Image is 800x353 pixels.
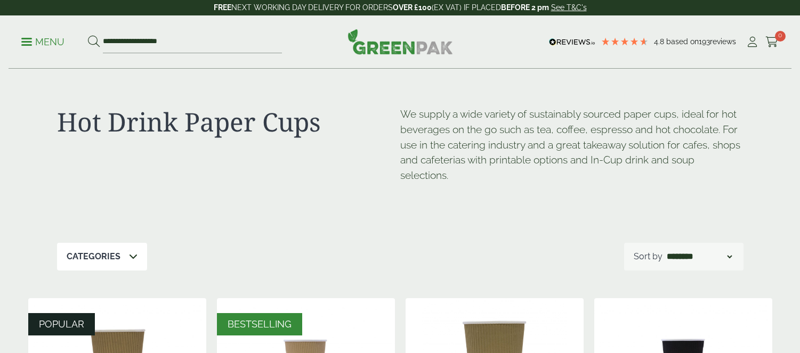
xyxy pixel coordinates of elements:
[710,37,736,46] span: reviews
[549,38,595,46] img: REVIEWS.io
[501,3,549,12] strong: BEFORE 2 pm
[746,37,759,47] i: My Account
[654,37,666,46] span: 4.8
[67,250,120,263] p: Categories
[551,3,587,12] a: See T&C's
[601,37,649,46] div: 4.8 Stars
[634,250,662,263] p: Sort by
[228,318,292,330] span: BESTSELLING
[765,34,779,50] a: 0
[775,31,786,42] span: 0
[21,36,64,48] p: Menu
[39,318,84,330] span: POPULAR
[214,3,231,12] strong: FREE
[666,37,699,46] span: Based on
[765,37,779,47] i: Cart
[21,36,64,46] a: Menu
[57,106,400,137] h1: Hot Drink Paper Cups
[393,3,432,12] strong: OVER £100
[400,106,744,183] p: We supply a wide variety of sustainably sourced paper cups, ideal for hot beverages on the go suc...
[699,37,710,46] span: 193
[665,250,734,263] select: Shop order
[348,29,453,54] img: GreenPak Supplies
